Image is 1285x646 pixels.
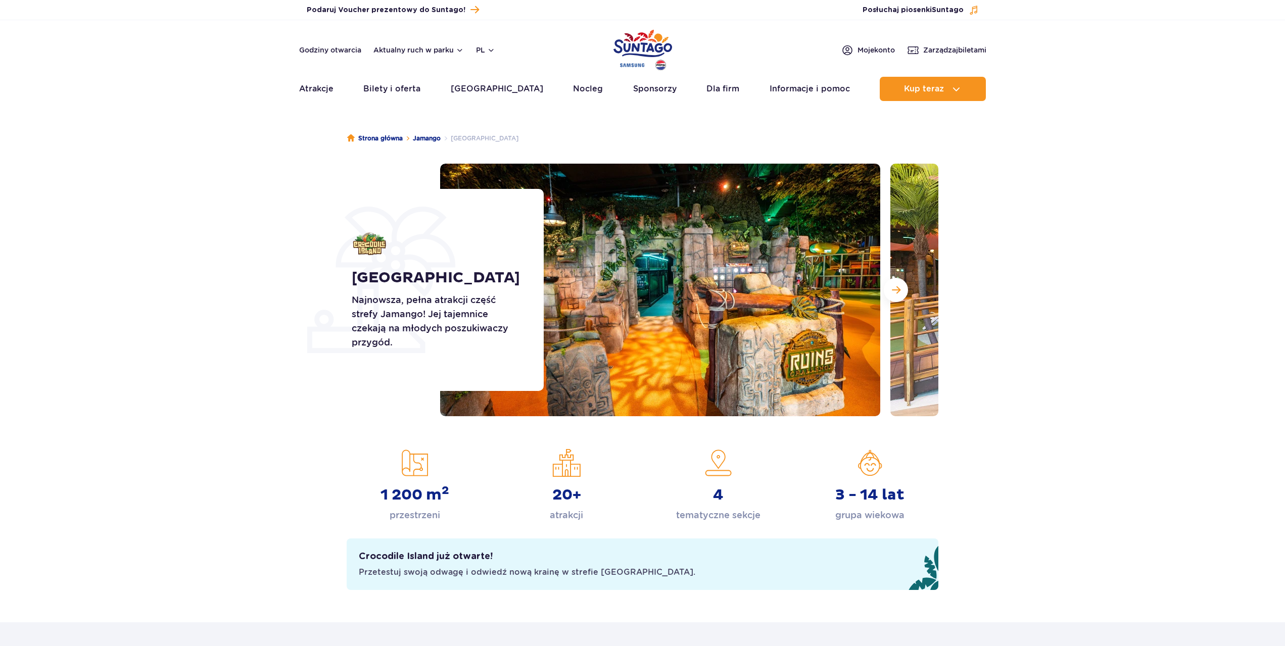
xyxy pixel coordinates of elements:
[633,77,677,101] a: Sponsorzy
[363,77,420,101] a: Bilety i oferta
[359,567,695,578] span: Przetestuj swoją odwagę i odwiedź nową krainę w strefie [GEOGRAPHIC_DATA].
[299,45,361,55] a: Godziny otwarcia
[359,551,493,563] h2: Crocodile Island już otwarte!
[442,483,449,498] sup: 2
[841,44,895,56] a: Mojekonto
[613,25,672,72] a: Park of Poland
[676,508,760,522] p: tematyczne sekcje
[884,278,908,302] button: Następny slajd
[863,5,964,15] span: Posłuchaj piosenki
[573,77,603,101] a: Nocleg
[550,508,583,522] p: atrakcji
[390,508,440,522] p: przestrzeni
[352,293,521,350] p: Najnowsza, pełna atrakcji część strefy Jamango! Jej tajemnice czekają na młodych poszukiwaczy prz...
[307,5,465,15] span: Podaruj Voucher prezentowy do Suntago!
[932,7,964,14] span: Suntago
[476,45,495,55] button: pl
[713,486,724,504] strong: 4
[904,84,944,93] span: Kup teraz
[923,45,986,55] span: Zarządzaj biletami
[552,486,581,504] strong: 20+
[770,77,850,101] a: Informacje i pomoc
[835,486,905,504] strong: 3 - 14 lat
[907,44,986,56] a: Zarządzajbiletami
[451,77,543,101] a: [GEOGRAPHIC_DATA]
[307,3,479,17] a: Podaruj Voucher prezentowy do Suntago!
[835,508,905,522] p: grupa wiekowa
[299,77,334,101] a: Atrakcje
[413,133,441,143] a: Jamango
[352,269,521,287] h1: [GEOGRAPHIC_DATA]
[380,486,449,504] strong: 1 200 m
[373,46,464,54] button: Aktualny ruch w parku
[347,133,403,143] a: Strona główna
[706,77,739,101] a: Dla firm
[441,133,518,143] li: [GEOGRAPHIC_DATA]
[880,77,986,101] button: Kup teraz
[858,45,895,55] span: Moje konto
[863,5,979,15] button: Posłuchaj piosenkiSuntago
